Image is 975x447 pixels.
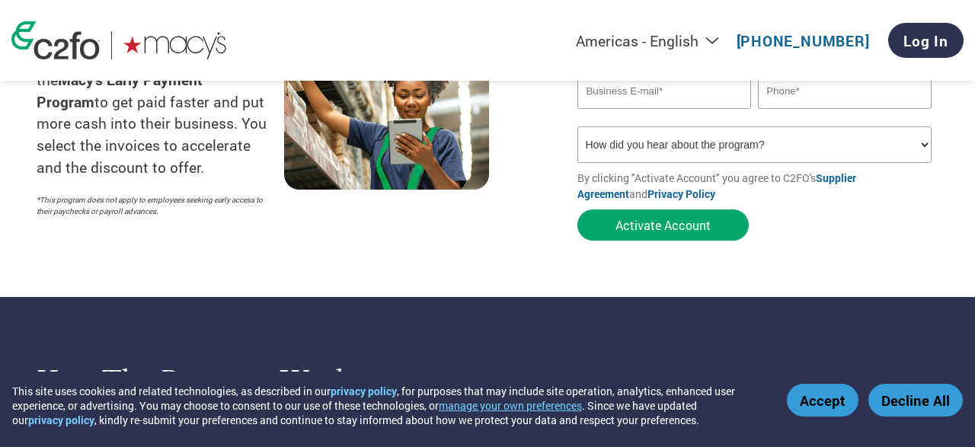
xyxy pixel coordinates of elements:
p: By clicking "Activate Account" you agree to C2FO's and [577,170,938,202]
img: c2fo logo [11,21,100,59]
a: privacy policy [28,413,94,427]
div: Inavlid Phone Number [758,110,931,120]
a: Supplier Agreement [577,171,856,201]
img: supply chain worker [284,40,489,190]
button: Activate Account [577,209,749,241]
input: Phone* [758,73,931,109]
p: Suppliers choose C2FO and the to get paid faster and put more cash into their business. You selec... [37,47,284,179]
img: Macy's [123,31,226,59]
p: *This program does not apply to employees seeking early access to their paychecks or payroll adva... [37,194,269,217]
a: Privacy Policy [647,187,715,201]
input: Invalid Email format [577,73,750,109]
h3: How the program works [37,365,468,395]
button: Decline All [868,384,963,417]
a: privacy policy [331,384,397,398]
strong: Macy's Early Payment Program [37,70,203,111]
button: Accept [787,384,858,417]
a: Log In [888,23,964,58]
button: manage your own preferences [439,398,582,413]
div: This site uses cookies and related technologies, as described in our , for purposes that may incl... [12,384,765,427]
a: [PHONE_NUMBER] [737,31,870,50]
div: Inavlid Email Address [577,110,750,120]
